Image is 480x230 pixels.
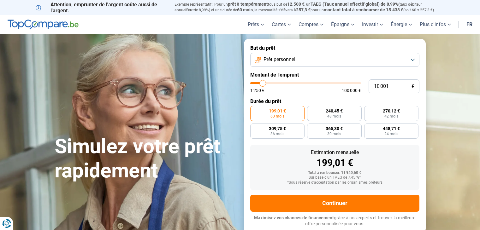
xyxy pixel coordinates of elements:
[250,98,419,104] label: Durée du prêt
[255,150,414,155] div: Estimation mensuelle
[295,15,327,34] a: Comptes
[463,15,476,34] a: fr
[324,7,403,12] span: montant total à rembourser de 15.438 €
[55,135,236,183] h1: Simulez votre prêt rapidement
[269,109,286,113] span: 199,01 €
[383,126,400,131] span: 448,71 €
[255,158,414,168] div: 199,01 €
[250,45,419,51] label: But du prêt
[326,126,343,131] span: 365,30 €
[311,2,398,7] span: TAEG (Taux annuel effectif global) de 8,99%
[36,2,167,14] p: Attention, emprunter de l'argent coûte aussi de l'argent.
[270,114,284,118] span: 60 mois
[327,114,341,118] span: 48 mois
[416,15,455,34] a: Plus d'infos
[268,15,295,34] a: Cartes
[384,132,398,136] span: 24 mois
[255,175,414,180] div: Sur base d'un TAEG de 7,45 %*
[237,7,253,12] span: 60 mois
[255,171,414,175] div: Total à rembourser: 11 940,60 €
[384,114,398,118] span: 42 mois
[228,2,268,7] span: prêt à tempérament
[250,72,419,78] label: Montant de l'emprunt
[254,215,334,220] span: Maximisez vos chances de financement
[186,7,194,12] span: fixe
[387,15,416,34] a: Énergie
[250,88,264,93] span: 1 250 €
[250,195,419,212] button: Continuer
[175,2,445,13] p: Exemple représentatif : Pour un tous but de , un (taux débiteur annuel de 8,99%) et une durée de ...
[326,109,343,113] span: 240,45 €
[412,84,414,89] span: €
[383,109,400,113] span: 270,12 €
[250,215,419,227] p: grâce à nos experts et trouvez la meilleure offre personnalisée pour vous.
[327,132,341,136] span: 30 mois
[264,56,295,63] span: Prêt personnel
[270,132,284,136] span: 36 mois
[358,15,387,34] a: Investir
[287,2,305,7] span: 12.500 €
[296,7,311,12] span: 257,3 €
[255,181,414,185] div: *Sous réserve d'acceptation par les organismes prêteurs
[342,88,361,93] span: 100 000 €
[327,15,358,34] a: Épargne
[244,15,268,34] a: Prêts
[269,126,286,131] span: 309,75 €
[250,53,419,67] button: Prêt personnel
[8,20,79,30] img: TopCompare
